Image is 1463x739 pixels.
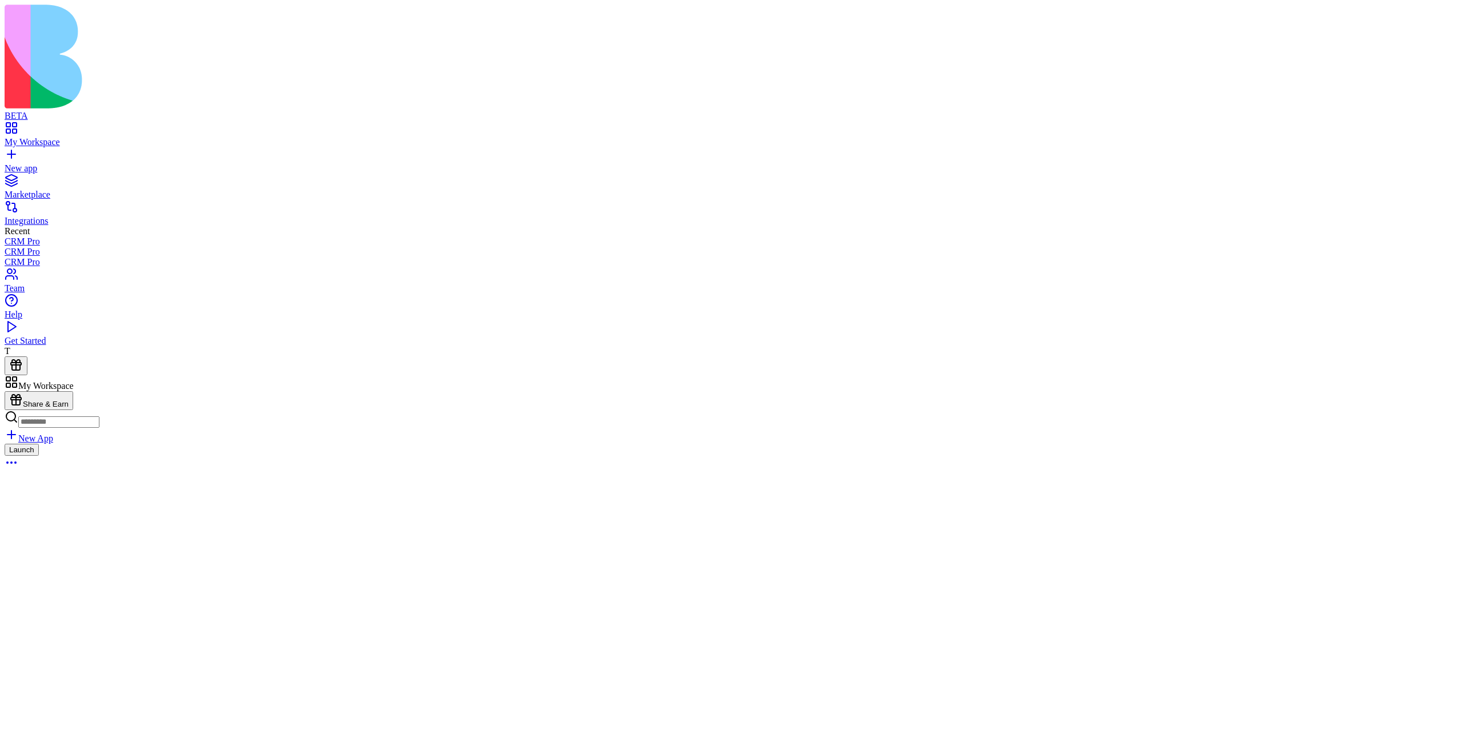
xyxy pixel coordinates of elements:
div: New app [5,163,1458,174]
a: Get Started [5,326,1458,346]
div: Integrations [5,216,1458,226]
a: My Workspace [5,127,1458,147]
button: Launch [5,444,39,456]
a: Marketplace [5,179,1458,200]
a: Team [5,273,1458,294]
div: My Workspace [5,137,1458,147]
div: Get Started [5,336,1458,346]
img: logo [5,5,464,109]
a: BETA [5,101,1458,121]
span: T [5,346,10,356]
div: Help [5,310,1458,320]
a: New App [5,433,53,443]
div: Team [5,283,1458,294]
span: Recent [5,226,30,236]
div: BETA [5,111,1458,121]
span: My Workspace [18,381,74,391]
a: New app [5,153,1458,174]
span: Share & Earn [23,400,69,408]
a: CRM Pro [5,257,1458,267]
div: Marketplace [5,190,1458,200]
a: Integrations [5,206,1458,226]
a: CRM Pro [5,247,1458,257]
a: Help [5,299,1458,320]
button: Share & Earn [5,391,73,410]
a: CRM Pro [5,236,1458,247]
